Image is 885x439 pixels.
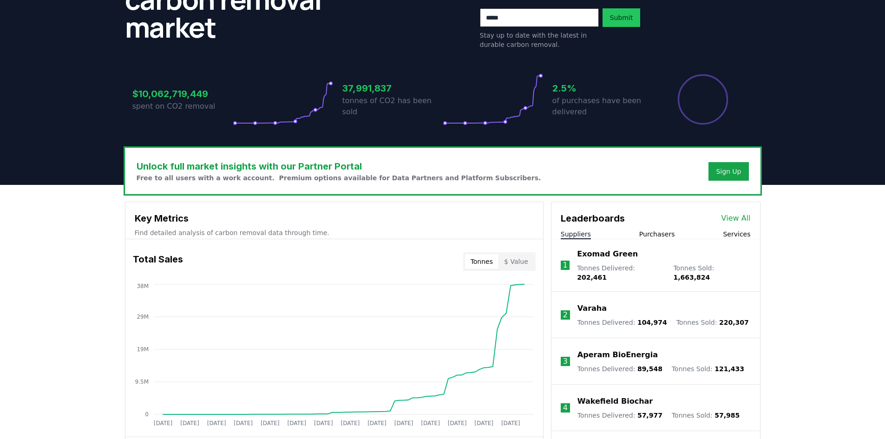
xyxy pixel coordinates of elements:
span: 121,433 [715,365,744,373]
p: Stay up to date with the latest in durable carbon removal. [480,31,599,49]
p: of purchases have been delivered [552,95,653,118]
a: Wakefield Biochar [577,396,653,407]
p: 3 [563,356,568,367]
button: $ Value [498,254,534,269]
tspan: 9.5M [135,379,148,385]
tspan: [DATE] [314,420,333,426]
tspan: [DATE] [341,420,360,426]
span: 1,663,824 [673,274,710,281]
tspan: [DATE] [207,420,226,426]
p: Tonnes Delivered : [577,364,662,373]
a: Exomad Green [577,249,638,260]
span: 57,985 [715,412,740,419]
div: Percentage of sales delivered [677,73,729,125]
tspan: [DATE] [501,420,520,426]
tspan: 38M [137,283,149,289]
p: Tonnes Delivered : [577,263,664,282]
h3: 2.5% [552,81,653,95]
tspan: 29M [137,314,149,320]
p: Tonnes Sold : [676,318,749,327]
tspan: [DATE] [260,420,279,426]
button: Sign Up [708,162,748,181]
p: spent on CO2 removal [132,101,233,112]
p: Find detailed analysis of carbon removal data through time. [135,228,534,237]
button: Suppliers [561,229,591,239]
p: 4 [563,402,568,413]
a: Varaha [577,303,607,314]
p: Tonnes Sold : [673,263,750,282]
p: Tonnes Sold : [672,364,744,373]
tspan: [DATE] [287,420,306,426]
button: Purchasers [639,229,675,239]
tspan: [DATE] [234,420,253,426]
p: Tonnes Sold : [672,411,740,420]
button: Services [723,229,750,239]
tspan: [DATE] [421,420,440,426]
span: 57,977 [637,412,662,419]
span: 104,974 [637,319,667,326]
button: Tonnes [465,254,498,269]
tspan: [DATE] [474,420,493,426]
p: 1 [563,260,567,271]
p: Tonnes Delivered : [577,318,667,327]
tspan: [DATE] [447,420,466,426]
a: View All [721,213,751,224]
tspan: 19M [137,346,149,353]
p: Tonnes Delivered : [577,411,662,420]
tspan: [DATE] [180,420,199,426]
h3: Unlock full market insights with our Partner Portal [137,159,541,173]
tspan: [DATE] [394,420,413,426]
p: tonnes of CO2 has been sold [342,95,443,118]
p: Free to all users with a work account. Premium options available for Data Partners and Platform S... [137,173,541,183]
a: Sign Up [716,167,741,176]
span: 202,461 [577,274,607,281]
span: 89,548 [637,365,662,373]
h3: Key Metrics [135,211,534,225]
h3: 37,991,837 [342,81,443,95]
tspan: [DATE] [367,420,387,426]
tspan: [DATE] [153,420,172,426]
button: Submit [603,8,641,27]
h3: Total Sales [133,252,183,271]
h3: $10,062,719,449 [132,87,233,101]
p: 2 [563,309,568,321]
span: 220,307 [719,319,749,326]
a: Aperam BioEnergia [577,349,658,360]
h3: Leaderboards [561,211,625,225]
tspan: 0 [145,411,149,418]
